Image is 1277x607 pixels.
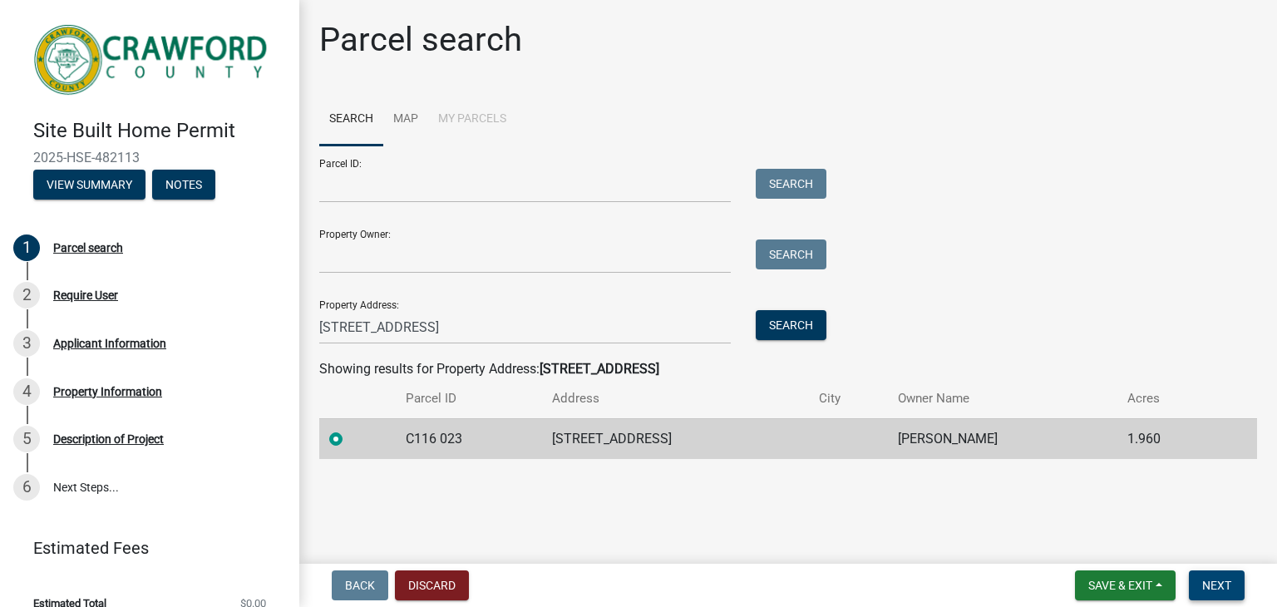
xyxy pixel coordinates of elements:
[53,242,123,254] div: Parcel search
[756,169,826,199] button: Search
[319,93,383,146] a: Search
[540,361,659,377] strong: [STREET_ADDRESS]
[33,150,266,165] span: 2025-HSE-482113
[13,531,273,565] a: Estimated Fees
[1075,570,1176,600] button: Save & Exit
[383,93,428,146] a: Map
[53,433,164,445] div: Description of Project
[542,418,809,459] td: [STREET_ADDRESS]
[1189,570,1245,600] button: Next
[809,379,889,418] th: City
[152,170,215,200] button: Notes
[13,426,40,452] div: 5
[888,418,1117,459] td: [PERSON_NAME]
[345,579,375,592] span: Back
[13,330,40,357] div: 3
[33,17,273,101] img: Crawford County, Georgia
[756,310,826,340] button: Search
[1202,579,1231,592] span: Next
[33,170,145,200] button: View Summary
[1117,418,1219,459] td: 1.960
[152,179,215,192] wm-modal-confirm: Notes
[542,379,809,418] th: Address
[53,338,166,349] div: Applicant Information
[53,386,162,397] div: Property Information
[396,418,542,459] td: C116 023
[756,239,826,269] button: Search
[319,20,522,60] h1: Parcel search
[395,570,469,600] button: Discard
[13,282,40,308] div: 2
[33,119,286,143] h4: Site Built Home Permit
[53,289,118,301] div: Require User
[13,234,40,261] div: 1
[33,179,145,192] wm-modal-confirm: Summary
[396,379,542,418] th: Parcel ID
[888,379,1117,418] th: Owner Name
[332,570,388,600] button: Back
[13,474,40,501] div: 6
[13,378,40,405] div: 4
[319,359,1257,379] div: Showing results for Property Address:
[1117,379,1219,418] th: Acres
[1088,579,1152,592] span: Save & Exit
